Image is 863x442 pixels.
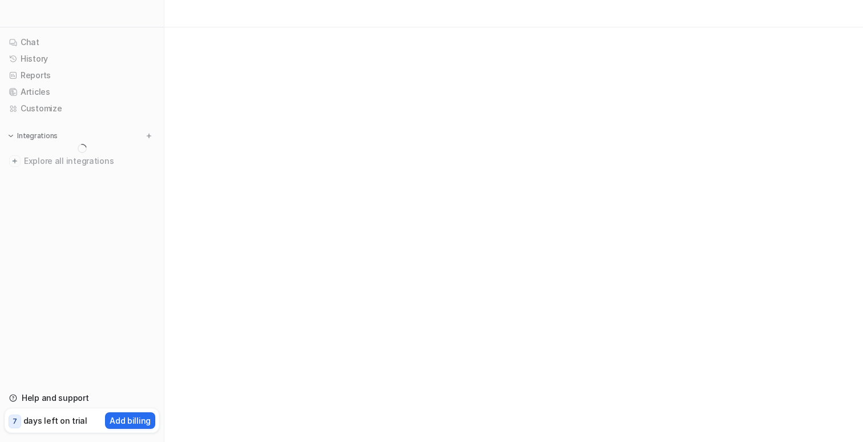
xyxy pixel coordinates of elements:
a: Chat [5,34,159,50]
a: Customize [5,101,159,116]
a: Reports [5,67,159,83]
p: Add billing [110,415,151,427]
a: Explore all integrations [5,153,159,169]
img: menu_add.svg [145,132,153,140]
img: expand menu [7,132,15,140]
p: days left on trial [23,415,87,427]
button: Integrations [5,130,61,142]
span: Explore all integrations [24,152,155,170]
button: Add billing [105,412,155,429]
img: explore all integrations [9,155,21,167]
p: 7 [13,416,17,427]
a: Help and support [5,390,159,406]
a: Articles [5,84,159,100]
a: History [5,51,159,67]
p: Integrations [17,131,58,140]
